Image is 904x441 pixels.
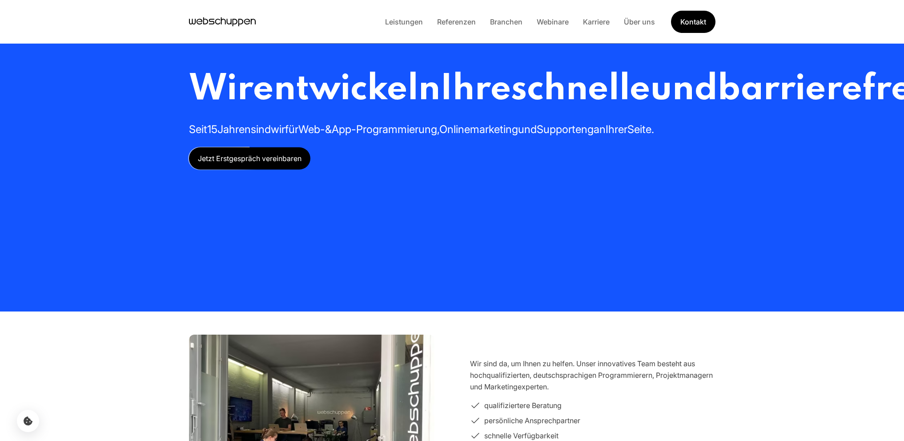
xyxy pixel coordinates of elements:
[189,72,253,108] span: Wir
[439,123,518,136] span: Onlinemarketing
[671,11,715,33] a: Get Started
[325,123,332,136] span: &
[518,123,537,136] span: und
[189,147,310,170] a: Jetzt Erstgespräch vereinbaren
[470,358,715,392] p: Wir sind da, um Ihnen zu helfen. Unser innovatives Team besteht aus hochqualifizierten, deutschsp...
[440,72,511,108] span: Ihre
[298,123,325,136] span: Web-
[271,123,285,136] span: wir
[617,17,662,26] a: Über uns
[627,123,654,136] span: Seite.
[378,17,430,26] a: Leistungen
[17,410,39,432] button: Cookie-Einstellungen öffnen
[575,123,594,136] span: eng
[594,123,606,136] span: an
[650,72,717,108] span: und
[189,123,207,136] span: Seit
[484,400,562,411] span: qualifiziertere Beratung
[332,123,439,136] span: App-Programmierung,
[189,15,256,28] a: Hauptseite besuchen
[253,72,440,108] span: entwickeln
[251,123,271,136] span: sind
[285,123,298,136] span: für
[530,17,576,26] a: Webinare
[483,17,530,26] a: Branchen
[217,123,251,136] span: Jahren
[484,415,580,426] span: persönliche Ansprechpartner
[537,123,575,136] span: Support
[430,17,483,26] a: Referenzen
[606,123,627,136] span: Ihrer
[576,17,617,26] a: Karriere
[207,123,217,136] span: 15
[511,72,650,108] span: schnelle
